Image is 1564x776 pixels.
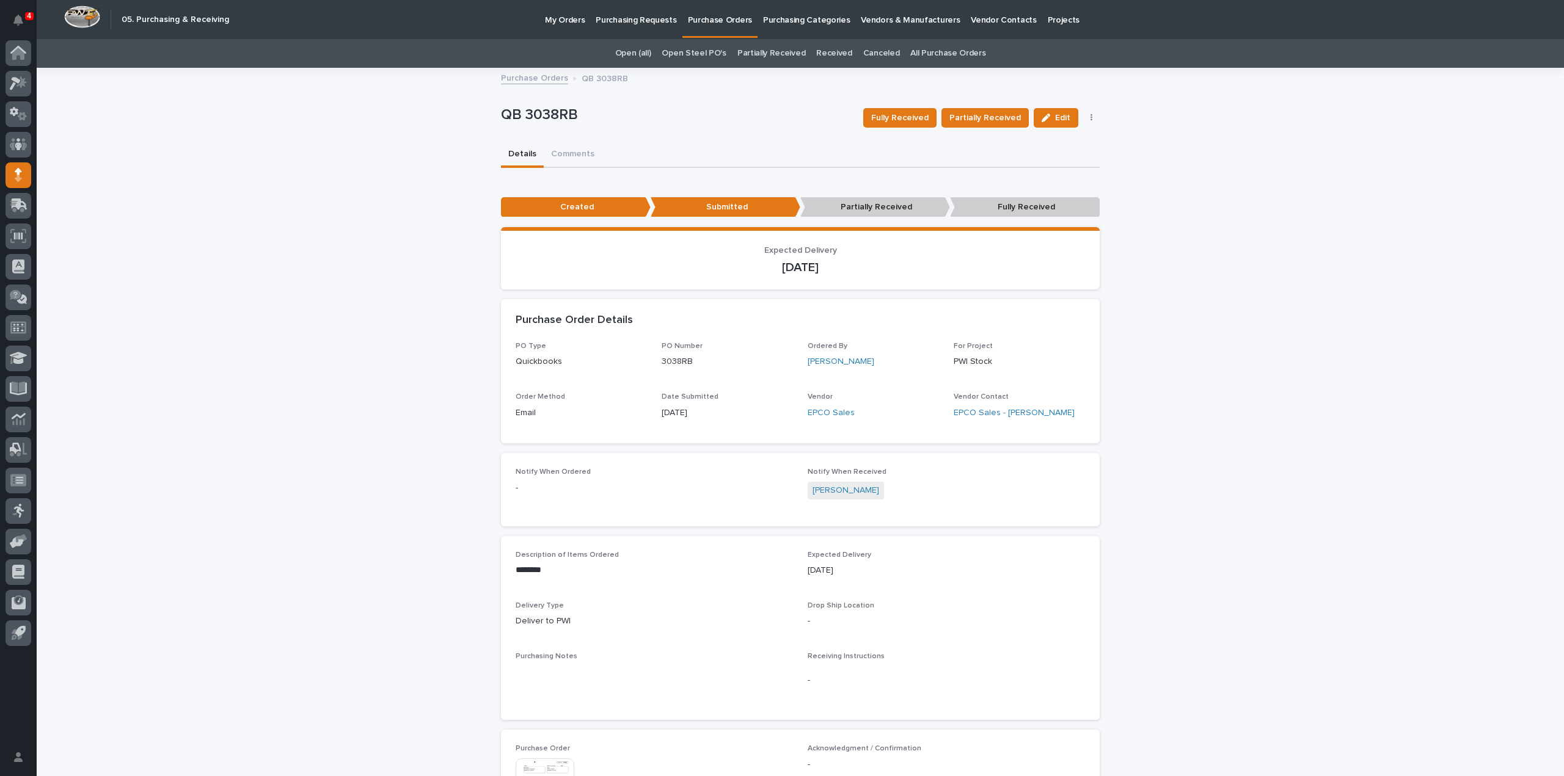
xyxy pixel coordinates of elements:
[662,407,793,419] p: [DATE]
[808,745,921,752] span: Acknowledgment / Confirmation
[516,407,647,419] p: Email
[516,355,647,368] p: Quickbooks
[808,615,1085,628] p: -
[501,70,568,84] a: Purchase Orders
[910,39,985,68] a: All Purchase Orders
[516,482,793,495] p: -
[122,15,229,25] h2: 05. Purchasing & Receiving
[808,551,871,559] span: Expected Delivery
[954,407,1075,419] a: EPCO Sales - [PERSON_NAME]
[863,39,900,68] a: Canceled
[863,108,937,128] button: Fully Received
[949,112,1021,124] span: Partially Received
[808,602,874,609] span: Drop Ship Location
[662,39,726,68] a: Open Steel PO's
[1034,108,1078,128] button: Edit
[950,197,1100,217] p: Fully Received
[501,142,544,168] button: Details
[808,758,1085,771] p: -
[516,602,564,609] span: Delivery Type
[954,343,993,350] span: For Project
[1055,114,1070,122] span: Edit
[871,112,929,124] span: Fully Received
[27,12,31,20] p: 4
[501,197,651,217] p: Created
[813,484,879,497] a: [PERSON_NAME]
[764,246,837,255] span: Expected Delivery
[800,197,950,217] p: Partially Received
[15,15,31,34] div: Notifications4
[582,71,628,84] p: QB 3038RB
[808,653,885,660] span: Receiving Instructions
[544,142,602,168] button: Comments
[808,355,874,368] a: [PERSON_NAME]
[662,393,718,401] span: Date Submitted
[808,468,886,476] span: Notify When Received
[516,468,591,476] span: Notify When Ordered
[816,39,852,68] a: Received
[516,393,565,401] span: Order Method
[516,615,793,628] p: Deliver to PWI
[808,393,833,401] span: Vendor
[516,343,546,350] span: PO Type
[516,260,1085,275] p: [DATE]
[501,106,853,124] p: QB 3038RB
[737,39,805,68] a: Partially Received
[64,5,100,28] img: Workspace Logo
[662,343,703,350] span: PO Number
[651,197,800,217] p: Submitted
[516,551,619,559] span: Description of Items Ordered
[954,355,1085,368] p: PWI Stock
[516,745,570,752] span: Purchase Order
[808,407,855,419] a: EPCO Sales
[808,343,847,350] span: Ordered By
[808,564,1085,577] p: [DATE]
[516,314,633,327] h2: Purchase Order Details
[808,674,1085,687] p: -
[954,393,1009,401] span: Vendor Contact
[5,7,31,33] button: Notifications
[662,355,793,368] p: 3038RB
[615,39,651,68] a: Open (all)
[941,108,1029,128] button: Partially Received
[516,653,577,660] span: Purchasing Notes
